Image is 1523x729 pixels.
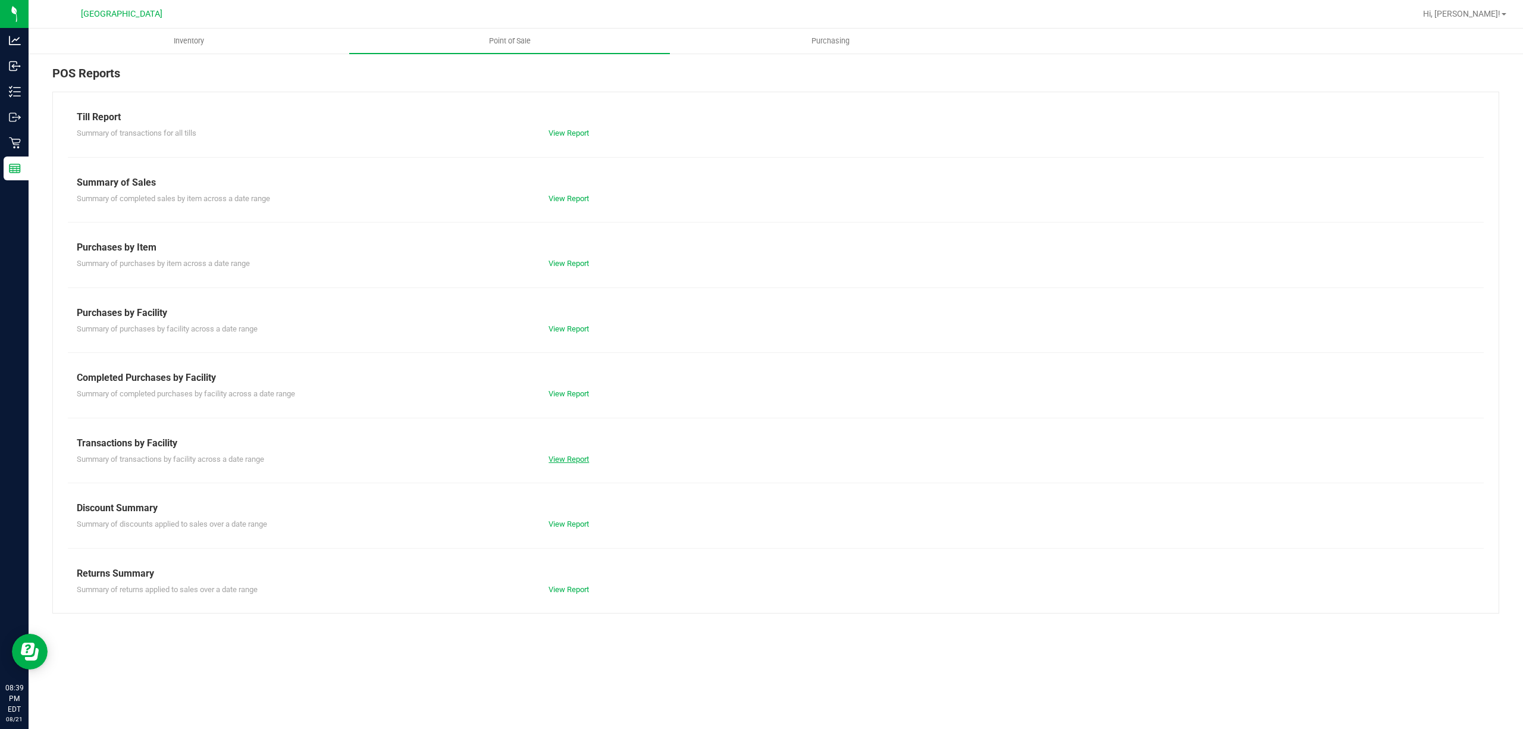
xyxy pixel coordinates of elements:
[77,455,264,464] span: Summary of transactions by facility across a date range
[5,683,23,715] p: 08:39 PM EDT
[77,194,270,203] span: Summary of completed sales by item across a date range
[81,9,162,19] span: [GEOGRAPHIC_DATA]
[549,194,589,203] a: View Report
[77,129,196,137] span: Summary of transactions for all tills
[77,567,1475,581] div: Returns Summary
[9,86,21,98] inline-svg: Inventory
[9,111,21,123] inline-svg: Outbound
[77,520,267,528] span: Summary of discounts applied to sales over a date range
[12,634,48,669] iframe: Resource center
[473,36,547,46] span: Point of Sale
[9,162,21,174] inline-svg: Reports
[549,129,589,137] a: View Report
[549,520,589,528] a: View Report
[549,455,589,464] a: View Report
[29,29,349,54] a: Inventory
[77,436,1475,450] div: Transactions by Facility
[349,29,670,54] a: Point of Sale
[77,389,295,398] span: Summary of completed purchases by facility across a date range
[77,110,1475,124] div: Till Report
[77,176,1475,190] div: Summary of Sales
[670,29,991,54] a: Purchasing
[9,137,21,149] inline-svg: Retail
[77,240,1475,255] div: Purchases by Item
[77,585,258,594] span: Summary of returns applied to sales over a date range
[77,259,250,268] span: Summary of purchases by item across a date range
[795,36,866,46] span: Purchasing
[9,60,21,72] inline-svg: Inbound
[158,36,220,46] span: Inventory
[52,64,1499,92] div: POS Reports
[549,259,589,268] a: View Report
[9,35,21,46] inline-svg: Analytics
[549,389,589,398] a: View Report
[5,715,23,724] p: 08/21
[77,501,1475,515] div: Discount Summary
[77,306,1475,320] div: Purchases by Facility
[549,585,589,594] a: View Report
[77,371,1475,385] div: Completed Purchases by Facility
[549,324,589,333] a: View Report
[77,324,258,333] span: Summary of purchases by facility across a date range
[1423,9,1500,18] span: Hi, [PERSON_NAME]!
